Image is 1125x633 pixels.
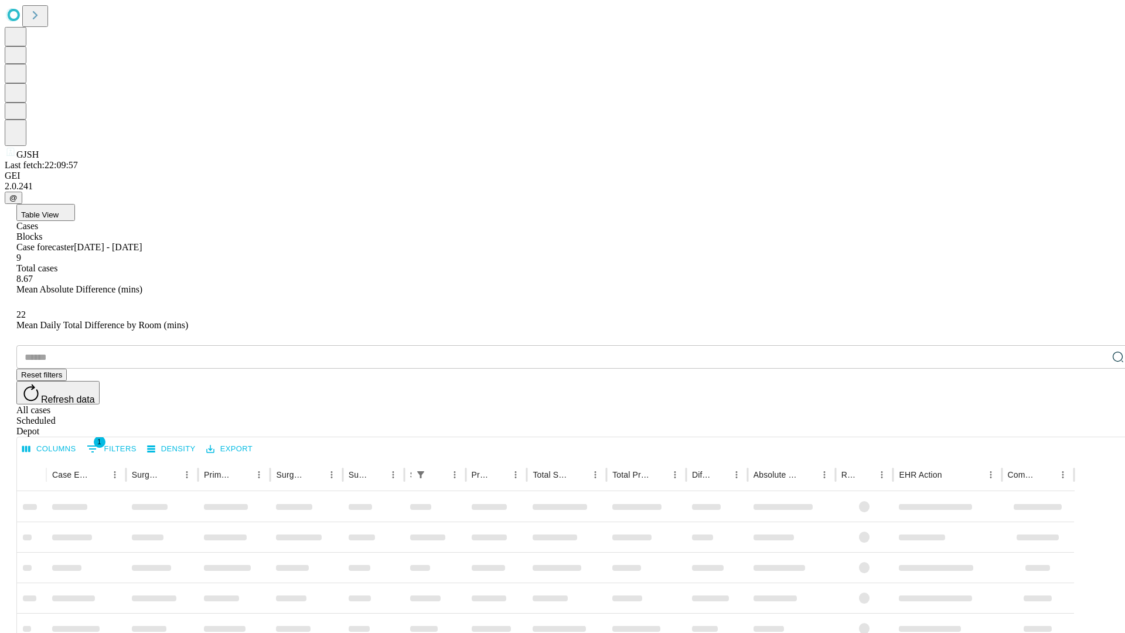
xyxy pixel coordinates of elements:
button: Table View [16,204,75,221]
span: Table View [21,210,59,219]
span: Refresh data [41,394,95,404]
div: Surgery Name [276,470,305,479]
span: @ [9,193,18,202]
span: [DATE] - [DATE] [74,242,142,252]
div: Scheduled In Room Duration [410,470,411,479]
span: 9 [16,253,21,263]
button: Menu [816,467,833,483]
span: Mean Daily Total Difference by Room (mins) [16,320,188,330]
button: Sort [857,467,874,483]
span: Reset filters [21,370,62,379]
button: Sort [491,467,507,483]
div: Resolved in EHR [841,470,857,479]
button: Menu [587,467,604,483]
button: Menu [251,467,267,483]
div: 2.0.241 [5,181,1120,192]
button: Sort [430,467,446,483]
button: Menu [446,467,463,483]
button: Refresh data [16,381,100,404]
div: Predicted In Room Duration [472,470,490,479]
span: Case forecaster [16,242,74,252]
button: Show filters [412,467,429,483]
button: Menu [323,467,340,483]
button: Sort [369,467,385,483]
button: Menu [385,467,401,483]
div: Comments [1008,470,1037,479]
button: Sort [234,467,251,483]
button: Sort [712,467,728,483]
button: Sort [943,467,960,483]
button: Menu [874,467,890,483]
button: Sort [650,467,667,483]
button: Export [203,440,255,458]
span: Total cases [16,263,57,273]
button: Menu [1055,467,1071,483]
div: Total Predicted Duration [612,470,649,479]
span: 8.67 [16,274,33,284]
button: Show filters [84,440,139,458]
div: GEI [5,171,1120,181]
span: Mean Absolute Difference (mins) [16,284,142,294]
button: Select columns [19,440,79,458]
span: 1 [94,436,105,448]
button: Menu [667,467,683,483]
button: Menu [983,467,999,483]
div: Surgery Date [349,470,367,479]
button: Menu [728,467,745,483]
div: Primary Service [204,470,233,479]
div: EHR Action [899,470,942,479]
button: Sort [307,467,323,483]
button: @ [5,192,22,204]
button: Sort [1038,467,1055,483]
div: Absolute Difference [754,470,799,479]
button: Reset filters [16,369,67,381]
button: Menu [107,467,123,483]
button: Density [144,440,199,458]
div: Case Epic Id [52,470,89,479]
button: Sort [800,467,816,483]
div: Difference [692,470,711,479]
button: Sort [90,467,107,483]
span: GJSH [16,149,39,159]
div: 1 active filter [412,467,429,483]
span: Last fetch: 22:09:57 [5,160,78,170]
button: Sort [571,467,587,483]
button: Menu [507,467,524,483]
div: Surgeon Name [132,470,161,479]
button: Menu [179,467,195,483]
span: 22 [16,309,26,319]
div: Total Scheduled Duration [533,470,570,479]
button: Sort [162,467,179,483]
